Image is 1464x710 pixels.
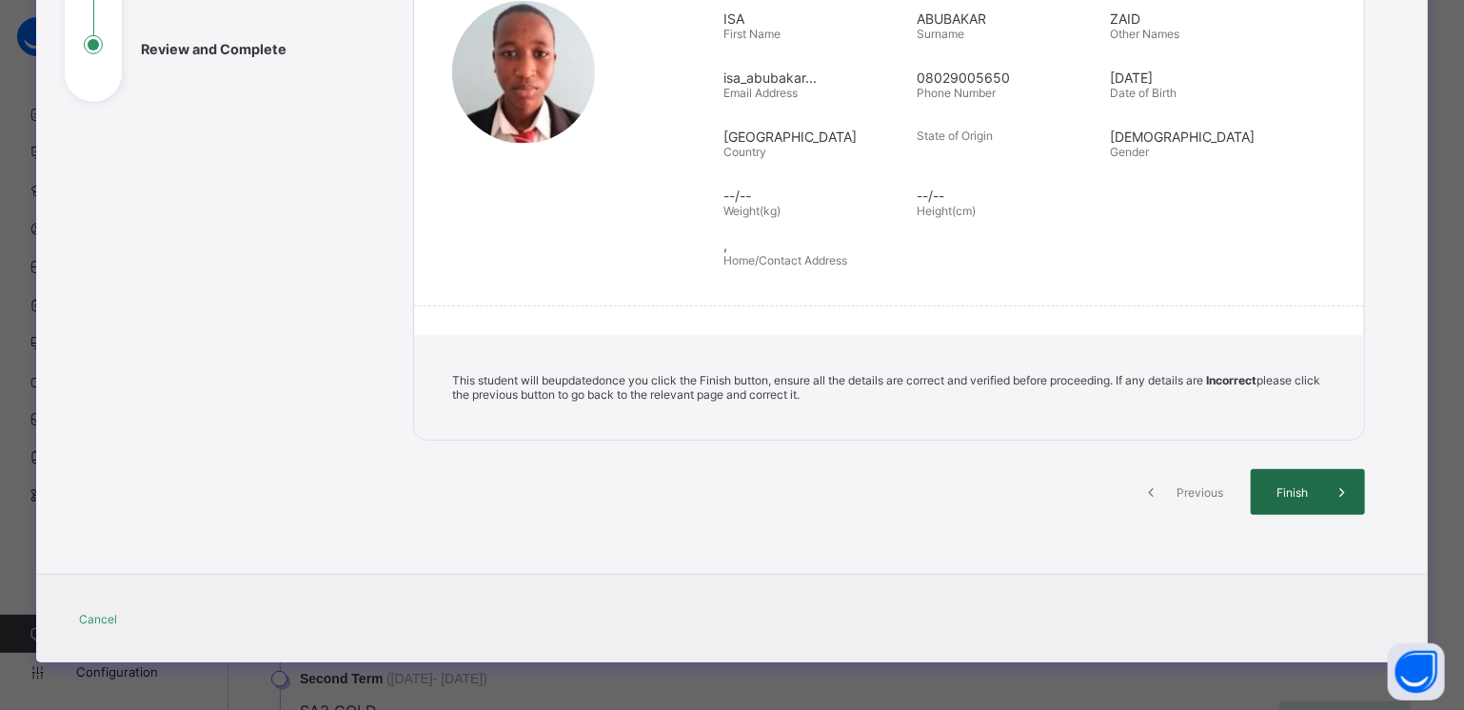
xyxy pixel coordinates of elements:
span: Country [723,145,766,159]
span: Height(cm) [917,204,976,218]
span: [GEOGRAPHIC_DATA] [723,128,907,145]
span: [DEMOGRAPHIC_DATA] [1110,128,1294,145]
img: VOGS_0986.png [452,1,595,144]
span: Phone Number [917,86,996,100]
span: --/-- [723,187,907,204]
span: [DATE] [1110,69,1294,86]
span: 08029005650 [917,69,1100,86]
span: Gender [1110,145,1149,159]
span: Cancel [79,612,117,626]
span: ABUBAKAR [917,10,1100,27]
span: Previous [1174,485,1226,500]
span: , [723,237,1335,253]
span: Other Names [1110,27,1179,41]
span: Date of Birth [1110,86,1177,100]
button: Open asap [1388,643,1445,700]
b: Incorrect [1206,373,1256,387]
span: isa_abubakar... [723,69,907,86]
span: Email Address [723,86,798,100]
span: --/-- [917,187,1100,204]
span: ISA [723,10,907,27]
span: State of Origin [917,128,993,143]
span: ZAID [1110,10,1294,27]
span: First Name [723,27,781,41]
span: Finish [1265,485,1319,500]
span: Weight(kg) [723,204,781,218]
span: Surname [917,27,964,41]
span: This student will be updated once you click the Finish button, ensure all the details are correct... [452,373,1320,402]
span: Home/Contact Address [723,253,847,267]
